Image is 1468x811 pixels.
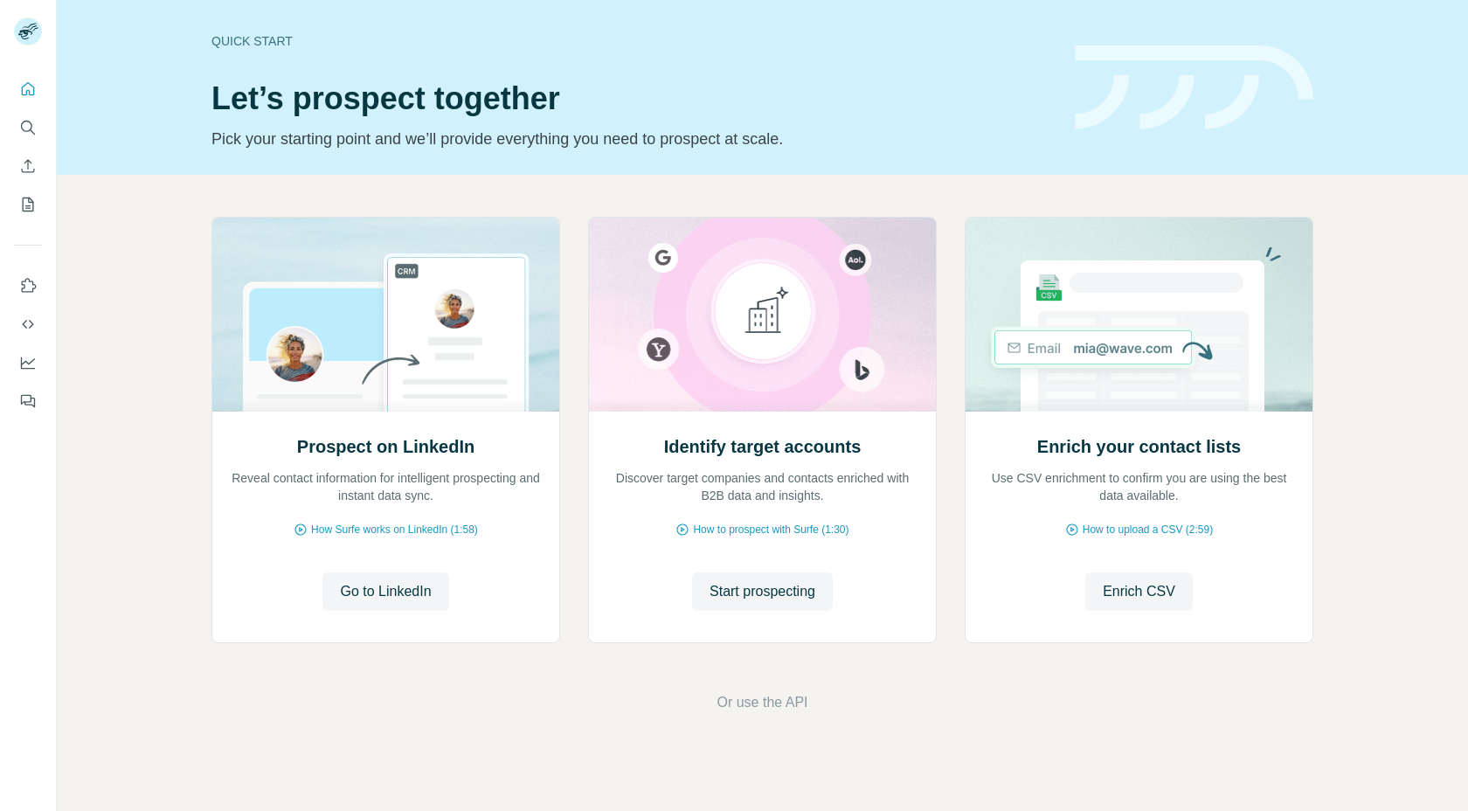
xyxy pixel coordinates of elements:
[1075,45,1313,130] img: banner
[965,218,1313,412] img: Enrich your contact lists
[14,73,42,105] button: Quick start
[14,385,42,417] button: Feedback
[230,469,542,504] p: Reveal contact information for intelligent prospecting and instant data sync.
[983,469,1295,504] p: Use CSV enrichment to confirm you are using the best data available.
[717,692,807,713] button: Or use the API
[1083,522,1213,537] span: How to upload a CSV (2:59)
[297,434,474,459] h2: Prospect on LinkedIn
[14,347,42,378] button: Dashboard
[1037,434,1241,459] h2: Enrich your contact lists
[14,308,42,340] button: Use Surfe API
[692,572,833,611] button: Start prospecting
[14,189,42,220] button: My lists
[311,522,478,537] span: How Surfe works on LinkedIn (1:58)
[340,581,431,602] span: Go to LinkedIn
[211,218,560,412] img: Prospect on LinkedIn
[14,150,42,182] button: Enrich CSV
[710,581,815,602] span: Start prospecting
[1085,572,1193,611] button: Enrich CSV
[322,572,448,611] button: Go to LinkedIn
[14,270,42,302] button: Use Surfe on LinkedIn
[211,127,1054,151] p: Pick your starting point and we’ll provide everything you need to prospect at scale.
[211,32,1054,50] div: Quick start
[1103,581,1175,602] span: Enrich CSV
[664,434,862,459] h2: Identify target accounts
[14,112,42,143] button: Search
[693,522,848,537] span: How to prospect with Surfe (1:30)
[211,81,1054,116] h1: Let’s prospect together
[606,469,918,504] p: Discover target companies and contacts enriched with B2B data and insights.
[588,218,937,412] img: Identify target accounts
